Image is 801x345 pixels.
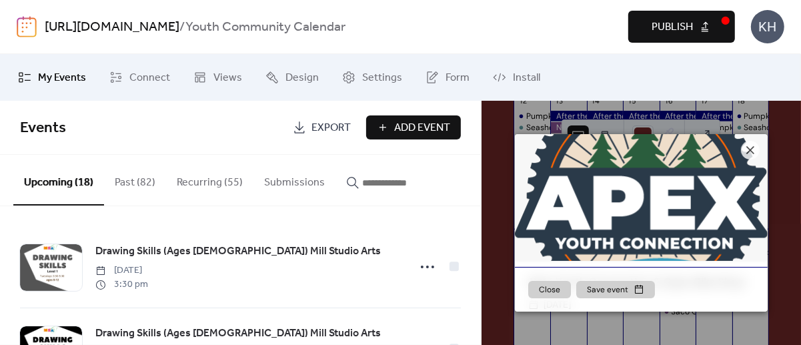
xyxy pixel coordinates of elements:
[446,70,470,86] span: Form
[185,15,345,40] b: Youth Community Calendar
[285,70,319,86] span: Design
[576,281,655,298] button: Save event
[528,281,571,298] button: Close
[751,10,784,43] div: KH
[13,155,104,206] button: Upcoming (18)
[38,70,86,86] span: My Events
[104,155,166,204] button: Past (82)
[8,59,96,95] a: My Events
[283,115,361,139] a: Export
[95,325,381,342] a: Drawing Skills (Ages [DEMOGRAPHIC_DATA]) Mill Studio Arts
[20,113,66,143] span: Events
[395,120,451,136] span: Add Event
[332,59,412,95] a: Settings
[362,70,402,86] span: Settings
[628,11,735,43] button: Publish
[255,59,329,95] a: Design
[253,155,335,204] button: Submissions
[366,115,461,139] button: Add Event
[95,264,148,278] span: [DATE]
[17,16,37,37] img: logo
[166,155,253,204] button: Recurring (55)
[513,70,540,86] span: Install
[129,70,170,86] span: Connect
[213,70,242,86] span: Views
[311,120,351,136] span: Export
[95,244,381,260] span: Drawing Skills (Ages [DEMOGRAPHIC_DATA]) Mill Studio Arts
[483,59,550,95] a: Install
[179,15,185,40] b: /
[45,15,179,40] a: [URL][DOMAIN_NAME]
[183,59,252,95] a: Views
[95,278,148,292] span: 3:30 pm
[95,243,381,260] a: Drawing Skills (Ages [DEMOGRAPHIC_DATA]) Mill Studio Arts
[416,59,480,95] a: Form
[99,59,180,95] a: Connect
[652,19,693,35] span: Publish
[95,326,381,342] span: Drawing Skills (Ages [DEMOGRAPHIC_DATA]) Mill Studio Arts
